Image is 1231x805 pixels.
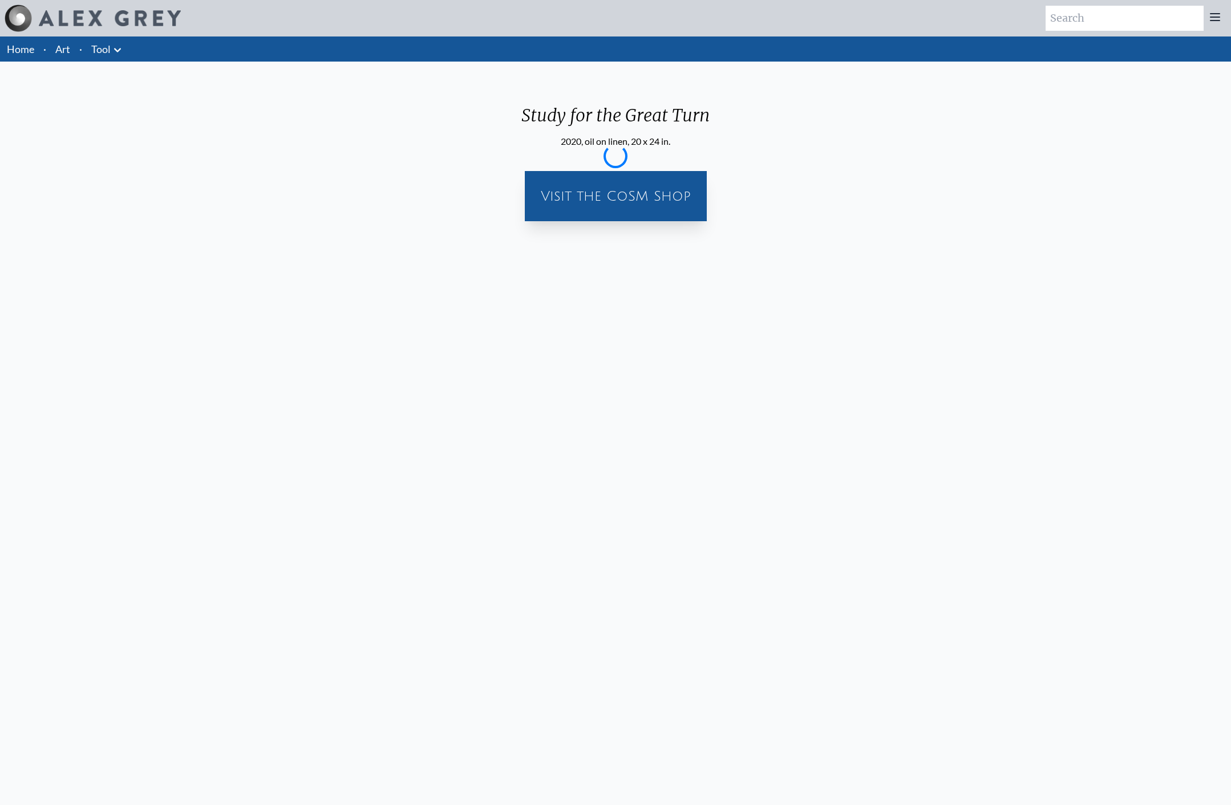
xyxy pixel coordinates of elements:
div: 2020, oil on linen, 20 x 24 in. [512,135,719,148]
a: Home [7,43,34,55]
a: Art [55,41,70,57]
input: Search [1046,6,1204,31]
li: · [39,36,51,62]
li: · [75,36,87,62]
div: Study for the Great Turn [512,105,719,135]
a: Tool [91,41,111,57]
a: Visit the CoSM Shop [532,178,700,214]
